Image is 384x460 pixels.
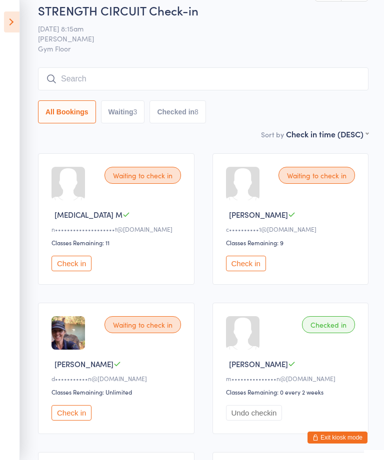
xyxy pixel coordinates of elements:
[226,405,282,421] button: Undo checkin
[226,225,358,233] div: c••••••••••1@[DOMAIN_NAME]
[38,43,368,53] span: Gym Floor
[38,2,368,18] h2: STRENGTH CIRCUIT Check-in
[133,108,137,116] div: 3
[54,209,122,220] span: [MEDICAL_DATA] M
[38,67,368,90] input: Search
[51,405,91,421] button: Check in
[302,316,355,333] div: Checked in
[51,256,91,271] button: Check in
[278,167,355,184] div: Waiting to check in
[194,108,198,116] div: 8
[226,256,266,271] button: Check in
[38,100,96,123] button: All Bookings
[51,238,184,247] div: Classes Remaining: 11
[149,100,206,123] button: Checked in8
[261,129,284,139] label: Sort by
[286,128,368,139] div: Check in time (DESC)
[226,388,358,396] div: Classes Remaining: 0 every 2 weeks
[226,238,358,247] div: Classes Remaining: 9
[104,167,181,184] div: Waiting to check in
[51,388,184,396] div: Classes Remaining: Unlimited
[101,100,145,123] button: Waiting3
[38,33,353,43] span: [PERSON_NAME]
[51,316,85,350] img: image1713508264.png
[229,359,288,369] span: [PERSON_NAME]
[51,374,184,383] div: d•••••••••••n@[DOMAIN_NAME]
[104,316,181,333] div: Waiting to check in
[51,225,184,233] div: n••••••••••••••••••••t@[DOMAIN_NAME]
[229,209,288,220] span: [PERSON_NAME]
[38,23,353,33] span: [DATE] 8:15am
[226,374,358,383] div: m•••••••••••••••n@[DOMAIN_NAME]
[54,359,113,369] span: [PERSON_NAME]
[307,432,367,444] button: Exit kiosk mode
